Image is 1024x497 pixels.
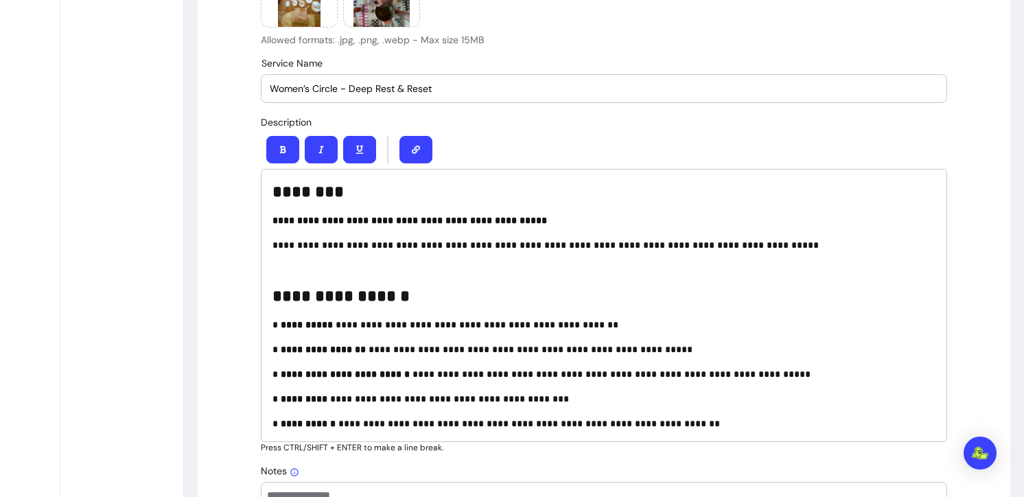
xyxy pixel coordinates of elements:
p: Press CTRL/SHIFT + ENTER to make a line break. [261,442,947,453]
div: Open Intercom Messenger [964,437,997,470]
span: Notes [261,465,299,477]
p: Allowed formats: .jpg, .png, .webp - Max size 15MB [261,33,574,47]
span: Service Name [261,57,323,69]
span: Description [261,116,312,128]
input: Service Name [270,82,938,95]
